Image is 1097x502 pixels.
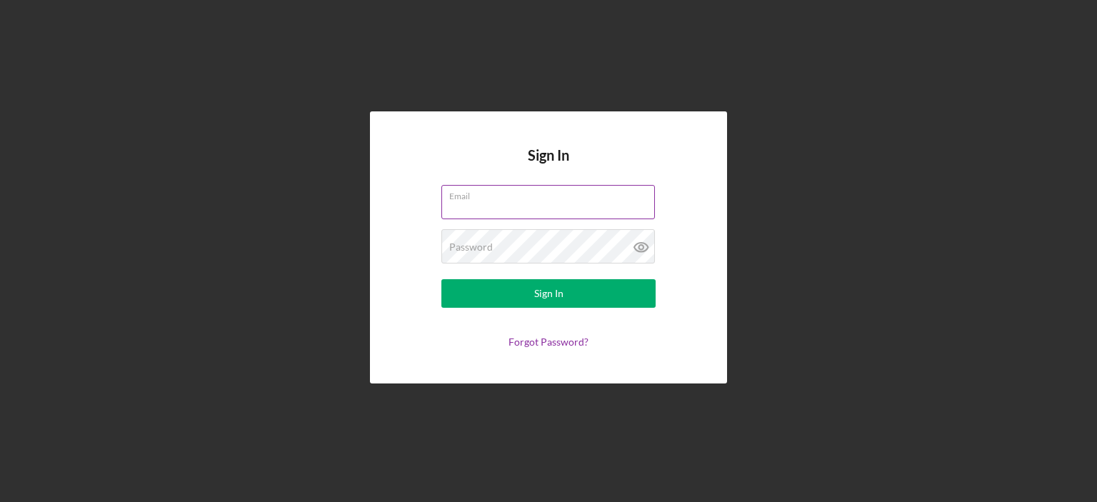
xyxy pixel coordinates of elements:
[509,336,588,348] a: Forgot Password?
[534,279,563,308] div: Sign In
[449,241,493,253] label: Password
[441,279,656,308] button: Sign In
[528,147,569,185] h4: Sign In
[449,186,655,201] label: Email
